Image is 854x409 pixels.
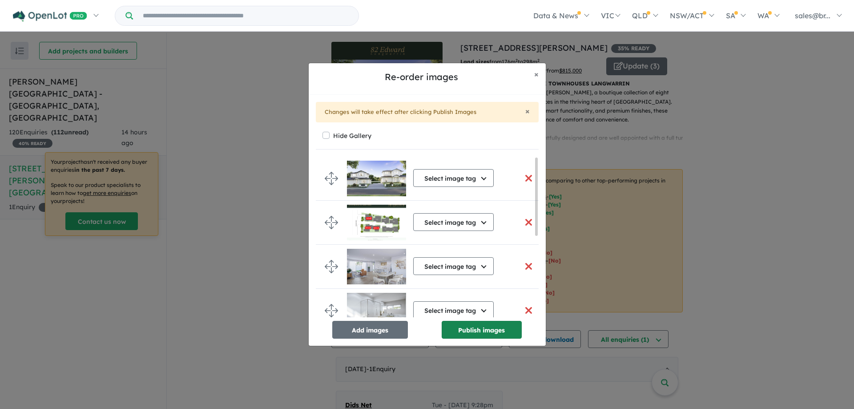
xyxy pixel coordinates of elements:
[413,213,494,231] button: Select image tag
[325,304,338,317] img: drag.svg
[332,321,408,339] button: Add images
[333,130,371,142] label: Hide Gallery
[525,106,530,116] span: ×
[534,69,539,79] span: ×
[347,205,406,240] img: 82%20Edward%20Street%20-%20Langwarrin___1759786914.jpg
[413,169,494,187] button: Select image tag
[316,70,527,84] h5: Re-order images
[135,6,357,25] input: Try estate name, suburb, builder or developer
[347,161,406,196] img: 82%20Edward%20Street%20-%20Langwarrin___1753403192.jpg
[13,11,87,22] img: Openlot PRO Logo White
[795,11,830,20] span: sales@br...
[325,216,338,229] img: drag.svg
[413,301,494,319] button: Select image tag
[442,321,522,339] button: Publish images
[347,293,406,328] img: 82%20Edward%20Street%20-%20Langwarrin___1751332833.jpg
[325,172,338,185] img: drag.svg
[347,249,406,284] img: 82%20Edward%20Street%20-%20Langwarrin___1751332834_0.jpg
[525,107,530,115] button: Close
[413,257,494,275] button: Select image tag
[316,102,539,122] div: Changes will take effect after clicking Publish Images
[325,260,338,273] img: drag.svg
